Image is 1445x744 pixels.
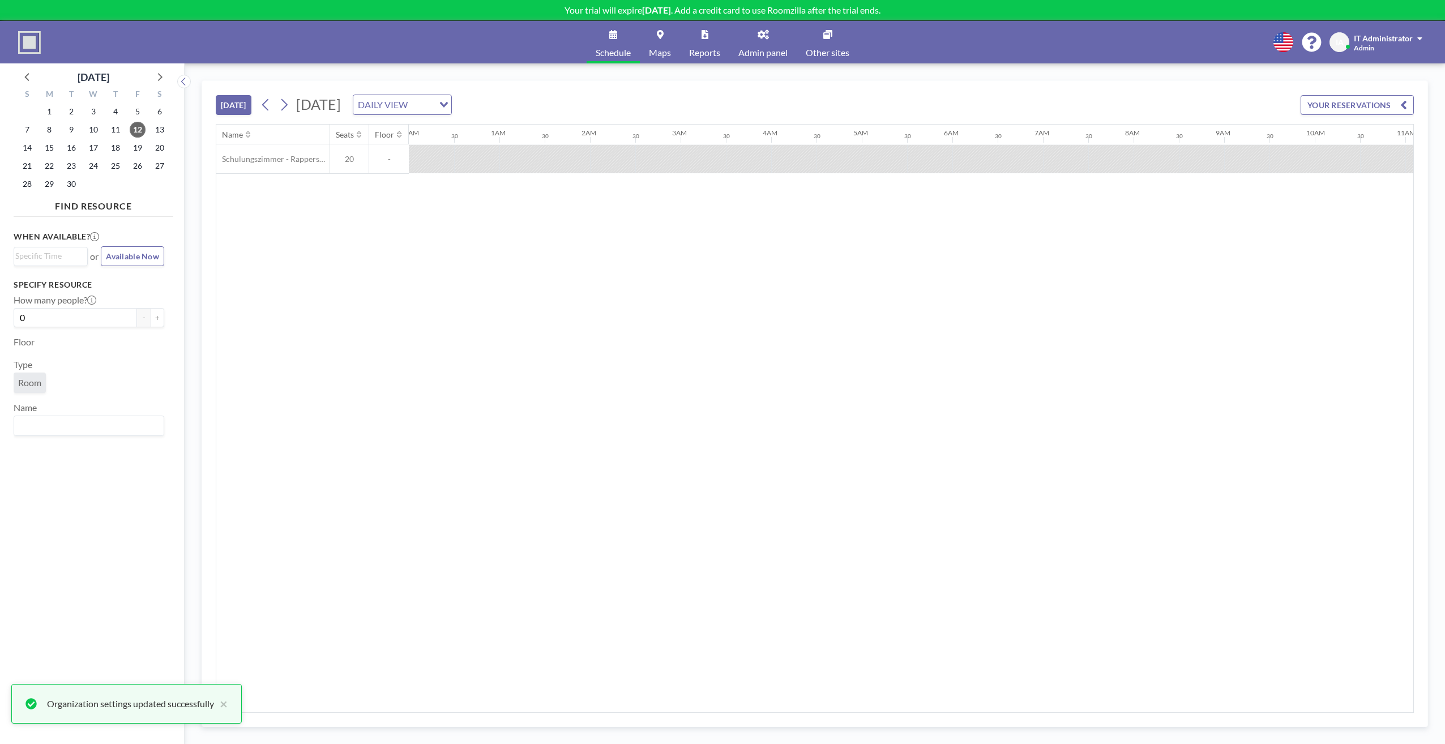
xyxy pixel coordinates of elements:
span: Sunday, September 14, 2025 [19,140,35,156]
div: Search for option [353,95,451,114]
span: Saturday, September 27, 2025 [152,158,168,174]
span: Reports [689,48,720,57]
div: 10AM [1306,129,1325,137]
img: organization-logo [18,31,41,54]
button: + [151,308,164,327]
span: [DATE] [296,96,341,113]
div: Floor [375,130,394,140]
div: T [104,88,126,102]
h3: Specify resource [14,280,164,290]
div: Seats [336,130,354,140]
div: 11AM [1397,129,1416,137]
span: Wednesday, September 17, 2025 [85,140,101,156]
button: [DATE] [216,95,251,115]
span: Monday, September 1, 2025 [41,104,57,119]
label: Name [14,402,37,413]
label: How many people? [14,294,96,306]
input: Search for option [15,418,157,433]
span: Other sites [806,48,849,57]
span: Schulungszimmer - Rapperswil [216,154,330,164]
div: 3AM [672,129,687,137]
div: 30 [1267,132,1273,140]
span: DAILY VIEW [356,97,410,112]
span: Available Now [106,251,159,261]
div: 8AM [1125,129,1140,137]
span: Tuesday, September 30, 2025 [63,176,79,192]
span: Wednesday, September 3, 2025 [85,104,101,119]
div: 30 [904,132,911,140]
span: Tuesday, September 23, 2025 [63,158,79,174]
b: [DATE] [642,5,671,15]
span: IA [1336,37,1344,48]
div: Search for option [14,247,87,264]
div: Organization settings updated successfully [47,697,214,711]
div: Name [222,130,243,140]
button: Available Now [101,246,164,266]
span: Tuesday, September 2, 2025 [63,104,79,119]
span: Tuesday, September 16, 2025 [63,140,79,156]
span: Sunday, September 28, 2025 [19,176,35,192]
a: Admin panel [729,21,797,63]
span: Thursday, September 18, 2025 [108,140,123,156]
div: 30 [1176,132,1183,140]
button: close [214,697,228,711]
span: Saturday, September 6, 2025 [152,104,168,119]
span: Thursday, September 25, 2025 [108,158,123,174]
span: or [90,251,99,262]
div: F [126,88,148,102]
span: Room [18,377,41,388]
span: Thursday, September 11, 2025 [108,122,123,138]
label: Floor [14,336,35,348]
span: 20 [330,154,369,164]
div: 7AM [1034,129,1049,137]
span: Thursday, September 4, 2025 [108,104,123,119]
div: 2AM [582,129,596,137]
span: Friday, September 5, 2025 [130,104,146,119]
div: 30 [723,132,730,140]
div: 12AM [400,129,419,137]
span: Saturday, September 13, 2025 [152,122,168,138]
span: Monday, September 15, 2025 [41,140,57,156]
button: - [137,308,151,327]
span: IT Administrator [1354,33,1413,43]
div: 4AM [763,129,777,137]
div: 30 [1085,132,1092,140]
span: Monday, September 29, 2025 [41,176,57,192]
span: Maps [649,48,671,57]
div: T [61,88,83,102]
div: 6AM [944,129,959,137]
span: Saturday, September 20, 2025 [152,140,168,156]
span: - [369,154,409,164]
input: Search for option [15,250,81,262]
div: S [148,88,170,102]
span: Admin panel [738,48,788,57]
div: S [16,88,39,102]
span: Friday, September 26, 2025 [130,158,146,174]
button: YOUR RESERVATIONS [1301,95,1414,115]
div: [DATE] [78,69,109,85]
span: Sunday, September 21, 2025 [19,158,35,174]
span: Monday, September 22, 2025 [41,158,57,174]
span: Wednesday, September 24, 2025 [85,158,101,174]
div: 9AM [1216,129,1230,137]
div: M [39,88,61,102]
div: 5AM [853,129,868,137]
div: 30 [814,132,820,140]
a: Schedule [587,21,640,63]
span: Tuesday, September 9, 2025 [63,122,79,138]
span: Friday, September 19, 2025 [130,140,146,156]
div: W [83,88,105,102]
span: Schedule [596,48,631,57]
a: Reports [680,21,729,63]
span: Sunday, September 7, 2025 [19,122,35,138]
h4: FIND RESOURCE [14,196,173,212]
div: 30 [1357,132,1364,140]
a: Maps [640,21,680,63]
span: Monday, September 8, 2025 [41,122,57,138]
div: 30 [632,132,639,140]
div: 1AM [491,129,506,137]
a: Other sites [797,21,858,63]
div: 30 [542,132,549,140]
div: 30 [451,132,458,140]
span: Friday, September 12, 2025 [130,122,146,138]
